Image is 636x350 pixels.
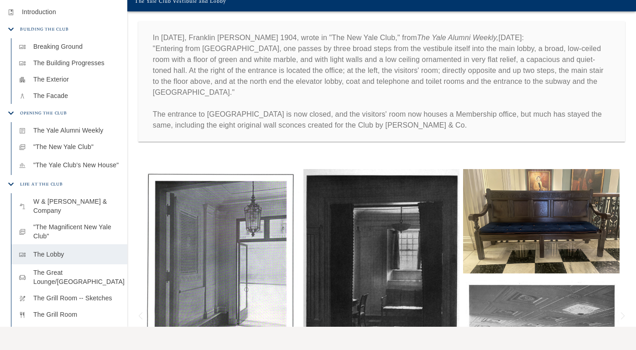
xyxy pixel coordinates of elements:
[20,180,63,188] span: Life at the Club
[11,244,127,264] div: The Lobby
[22,7,120,16] p: Introduction
[33,42,120,51] p: Breaking Ground
[20,109,67,117] span: Opening the Club
[11,264,127,290] div: The Great Lounge/[GEOGRAPHIC_DATA]
[11,290,127,306] div: The Grill Room -- Sketches
[19,162,26,169] span: newsstand
[19,251,26,258] span: gallery_thumbnail
[11,219,127,244] div: "The Magnificent New Yale Club"
[33,126,120,135] p: The Yale Alumni Weekly
[33,268,120,286] p: The Great Lounge/[GEOGRAPHIC_DATA]
[19,93,26,100] span: architecture
[7,9,15,16] span: photo_album
[11,139,127,155] div: "The New Yale Club"
[33,58,120,67] p: The Building Progresses
[19,43,26,51] span: gallery_thumbnail
[11,323,127,339] div: 3rd Floor Billiards Room
[33,326,120,335] p: 3rd Floor Billiards Room
[19,203,26,210] span: table_lamp
[11,71,127,87] div: The Exterior
[11,122,127,139] div: The Yale Alumni Weekly
[33,75,120,84] p: The Exterior
[19,60,26,67] span: gallery_thumbnail
[11,38,127,55] div: Breaking Ground
[417,34,499,41] i: The Yale Alumni Weekly,
[33,142,120,151] p: "The New Yale Club"
[33,310,120,319] p: The Grill Room
[19,127,26,134] span: article
[19,144,26,151] span: picture_as_pdf
[33,160,120,170] p: "The Yale Club's New House"
[153,32,610,131] p: In [DATE], Franklin [PERSON_NAME] 1904, wrote in "The New Yale Club," from [DATE]: "Entering from...
[19,76,26,83] span: apartment
[463,169,619,274] img: This bench by W. & J. Sloane, which was in the waiting room of the Lobby in 1915, now sits outsid...
[11,55,127,71] div: The Building Progresses
[33,250,120,259] p: The Lobby
[19,274,26,281] span: chair
[20,26,69,33] span: Building the Club
[11,306,127,323] div: The Grill Room
[19,228,26,236] span: picture_as_pdf
[33,293,120,303] p: The Grill Room -- Sketches
[33,197,120,215] p: W & [PERSON_NAME] & Company
[19,295,26,302] span: draw
[11,87,127,104] div: The Facade
[33,222,120,241] p: "The Magnificent New Yale Club"
[11,155,127,175] div: "The Yale Club's New House"
[11,193,127,219] div: W & [PERSON_NAME] & Company
[19,311,26,319] span: restaurant
[33,91,120,100] p: The Facade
